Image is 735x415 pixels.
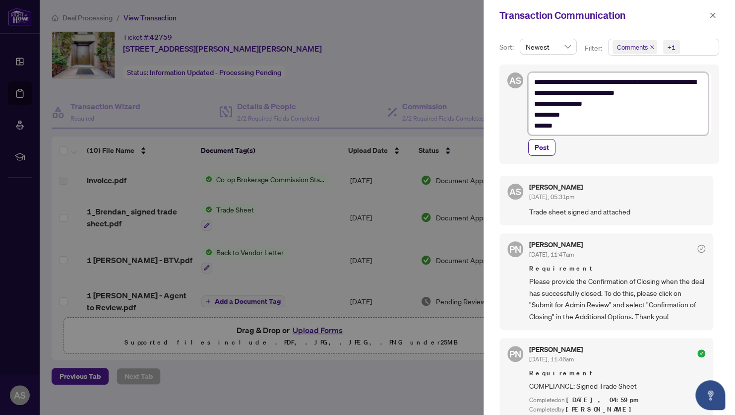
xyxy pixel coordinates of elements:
span: [DATE], 11:46am [529,355,574,363]
span: AS [509,185,521,199]
h5: [PERSON_NAME] [529,346,583,353]
span: Requirement [529,368,705,378]
div: +1 [668,42,675,52]
span: Comments [612,40,657,54]
div: Completed by [529,405,705,415]
span: Post [535,139,549,155]
span: Requirement [529,264,705,274]
h5: [PERSON_NAME] [529,184,583,191]
span: Please provide the Confirmation of Closing when the deal has successfully closed. To do this, ple... [529,276,705,322]
p: Sort: [499,42,516,53]
p: Filter: [585,43,604,54]
span: close [650,45,655,50]
span: Comments [617,42,648,52]
span: PN [509,242,521,256]
span: AS [509,73,521,87]
span: [DATE], 05:31pm [529,193,574,201]
span: [PERSON_NAME] [566,405,637,414]
span: COMPLIANCE: Signed Trade Sheet [529,380,705,392]
h5: [PERSON_NAME] [529,241,583,248]
span: Newest [526,39,571,54]
span: close [709,12,716,19]
div: Transaction Communication [499,8,706,23]
span: [DATE], 04:59pm [566,396,640,404]
span: check-circle [697,349,705,357]
button: Open asap [695,380,725,410]
span: Trade sheet signed and attached [529,206,705,217]
div: Completed on [529,396,705,405]
span: [DATE], 11:47am [529,251,574,258]
span: PN [509,347,521,361]
span: check-circle [697,245,705,253]
button: Post [528,139,555,156]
